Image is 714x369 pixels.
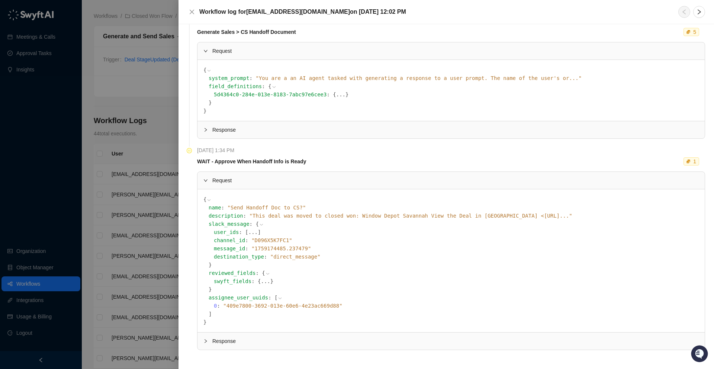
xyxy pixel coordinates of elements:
[209,221,250,227] span: slack_message
[197,146,238,154] span: [DATE] 1:34 PM
[214,253,699,261] div: :
[214,244,699,253] div: :
[203,128,208,132] span: collapsed
[270,278,273,284] span: }
[270,254,321,260] span: " direct_message "
[209,205,221,211] span: name
[126,70,135,78] button: Start new chat
[209,295,268,301] span: assignee_user_uuids
[212,126,699,134] span: Response
[262,270,265,276] span: {
[197,29,296,35] strong: Generate Sales > CS Handoff Document
[268,83,271,89] span: {
[212,176,699,184] span: Request
[209,213,243,219] span: description
[7,7,22,22] img: Swyft AI
[15,104,28,112] span: Docs
[209,269,699,293] div: :
[199,7,406,16] h5: Workflow log for [EMAIL_ADDRESS][DOMAIN_NAME] on [DATE] 12:02 PM
[212,47,699,55] span: Request
[187,7,196,16] button: Close
[214,278,251,284] span: swyft_fields
[345,92,348,97] span: }
[214,277,699,285] div: :
[197,158,306,164] strong: WAIT - Approve When Handoff Info is Ready
[251,237,292,243] span: " D096X5K7FC1 "
[214,228,699,236] div: :
[209,203,699,212] div: :
[209,293,699,318] div: :
[203,49,208,53] span: expanded
[336,90,345,99] button: ...
[41,104,57,112] span: Status
[245,229,248,235] span: [
[209,311,212,317] span: ]
[692,158,698,165] div: 1
[203,339,208,343] span: collapsed
[248,228,258,236] button: ...
[250,213,572,219] span: " This deal was moved to closed won: Window Depot Savannah View the Deal in [GEOGRAPHIC_DATA] <[U...
[209,83,262,89] span: field_definitions
[333,92,336,97] span: {
[214,92,327,97] span: 5d4364c0-284e-013e-8183-7abc97e6cee3
[7,42,135,54] h2: How can we help?
[214,237,245,243] span: channel_id
[203,67,206,73] span: {
[258,229,261,235] span: ]
[690,344,710,365] iframe: Open customer support
[212,337,699,345] span: Response
[209,286,212,292] span: }
[203,319,206,325] span: }
[214,229,239,235] span: user_ids
[189,9,195,15] span: close
[209,270,255,276] span: reviewed_fields
[209,75,250,81] span: system_prompt
[25,67,122,75] div: Start new chat
[274,295,277,301] span: [
[223,303,342,309] span: " 409e7800-3692-013e-60e6-4e23ac669d88 "
[209,262,212,268] span: }
[209,220,699,269] div: :
[203,196,206,202] span: {
[214,303,217,309] span: 0
[214,90,699,99] div: :
[52,122,90,128] a: Powered byPylon
[187,148,192,153] span: pause-circle
[30,101,60,115] a: 📶Status
[4,101,30,115] a: 📚Docs
[214,246,245,251] span: message_id
[7,30,135,42] p: Welcome 👋
[25,75,94,81] div: We're available if you need us!
[74,122,90,128] span: Pylon
[209,74,699,82] div: :
[255,221,258,227] span: {
[7,105,13,111] div: 📚
[214,254,264,260] span: destination_type
[203,178,208,183] span: expanded
[203,108,206,114] span: }
[255,75,582,81] span: " You are a an AI agent tasked with generating a response to a user prompt. The name of the user'...
[251,246,311,251] span: " 1759174485.237479 "
[214,236,699,244] div: :
[228,205,306,211] span: " Send Handoff Doc to CS? "
[696,9,702,15] span: right
[209,82,699,107] div: :
[261,277,270,285] button: ...
[7,67,21,81] img: 5124521997842_fc6d7dfcefe973c2e489_88.png
[33,105,39,111] div: 📶
[209,100,212,106] span: }
[258,278,261,284] span: {
[214,302,699,310] div: :
[692,28,698,36] div: 5
[209,212,699,220] div: :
